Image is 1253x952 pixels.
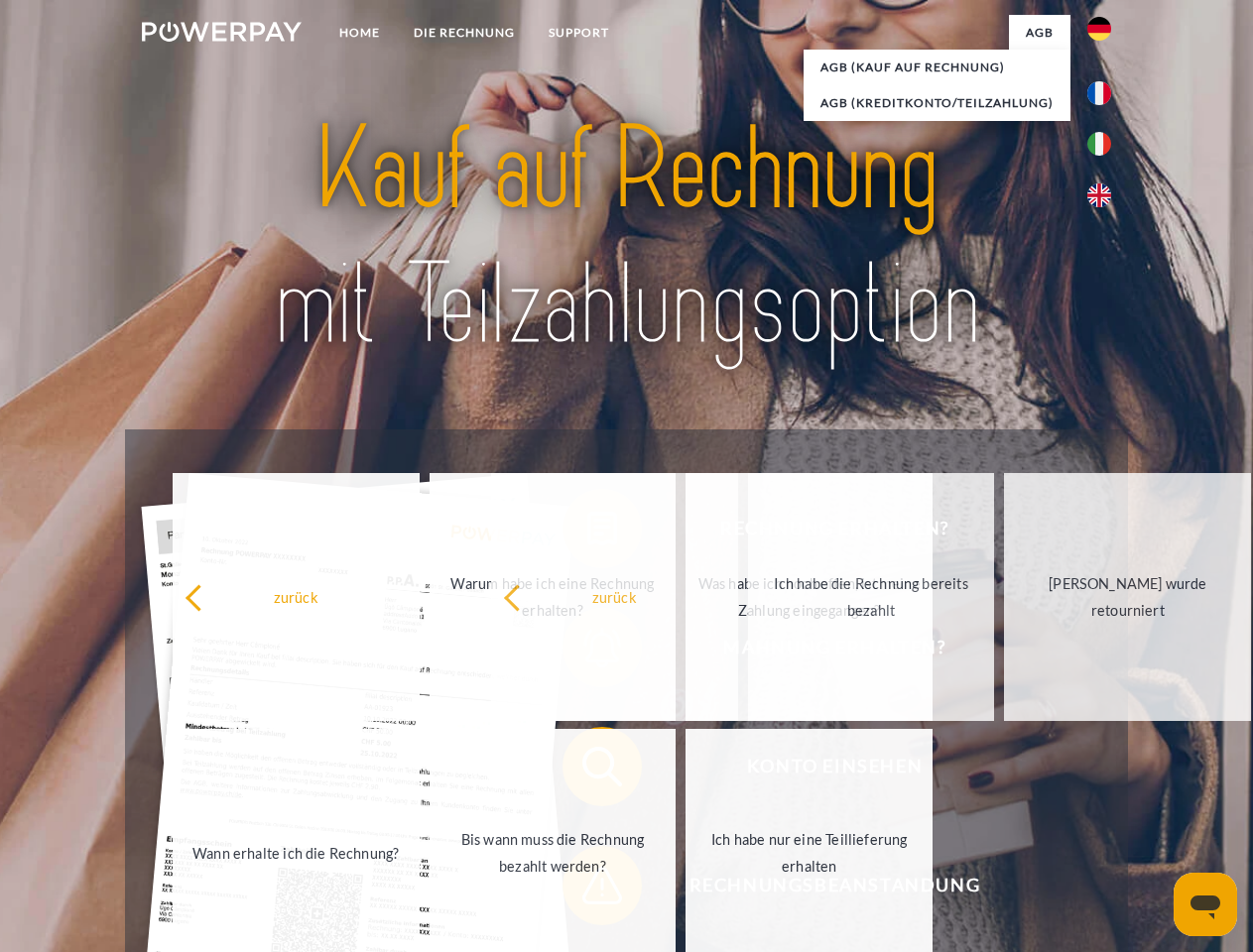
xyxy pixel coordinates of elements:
img: de [1087,17,1111,41]
div: zurück [503,583,726,610]
div: Ich habe die Rechnung bereits bezahlt [760,570,983,624]
div: Bis wann muss die Rechnung bezahlt werden? [441,826,665,880]
img: fr [1087,81,1111,105]
iframe: Schaltfläche zum Öffnen des Messaging-Fensters [1174,873,1237,936]
div: Wann erhalte ich die Rechnung? [185,839,408,866]
a: agb [1009,15,1070,51]
div: Warum habe ich eine Rechnung erhalten? [441,570,665,624]
a: AGB (Kreditkonto/Teilzahlung) [804,85,1070,121]
a: AGB (Kauf auf Rechnung) [804,50,1070,85]
img: it [1087,132,1111,156]
img: en [1087,183,1111,207]
img: logo-powerpay-white.svg [142,22,302,42]
div: zurück [185,583,408,610]
div: Ich habe nur eine Teillieferung erhalten [697,826,921,880]
a: DIE RECHNUNG [397,15,532,51]
img: title-powerpay_de.svg [189,95,1064,380]
div: [PERSON_NAME] wurde retourniert [1016,570,1239,624]
a: SUPPORT [532,15,626,51]
a: Home [322,15,397,51]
